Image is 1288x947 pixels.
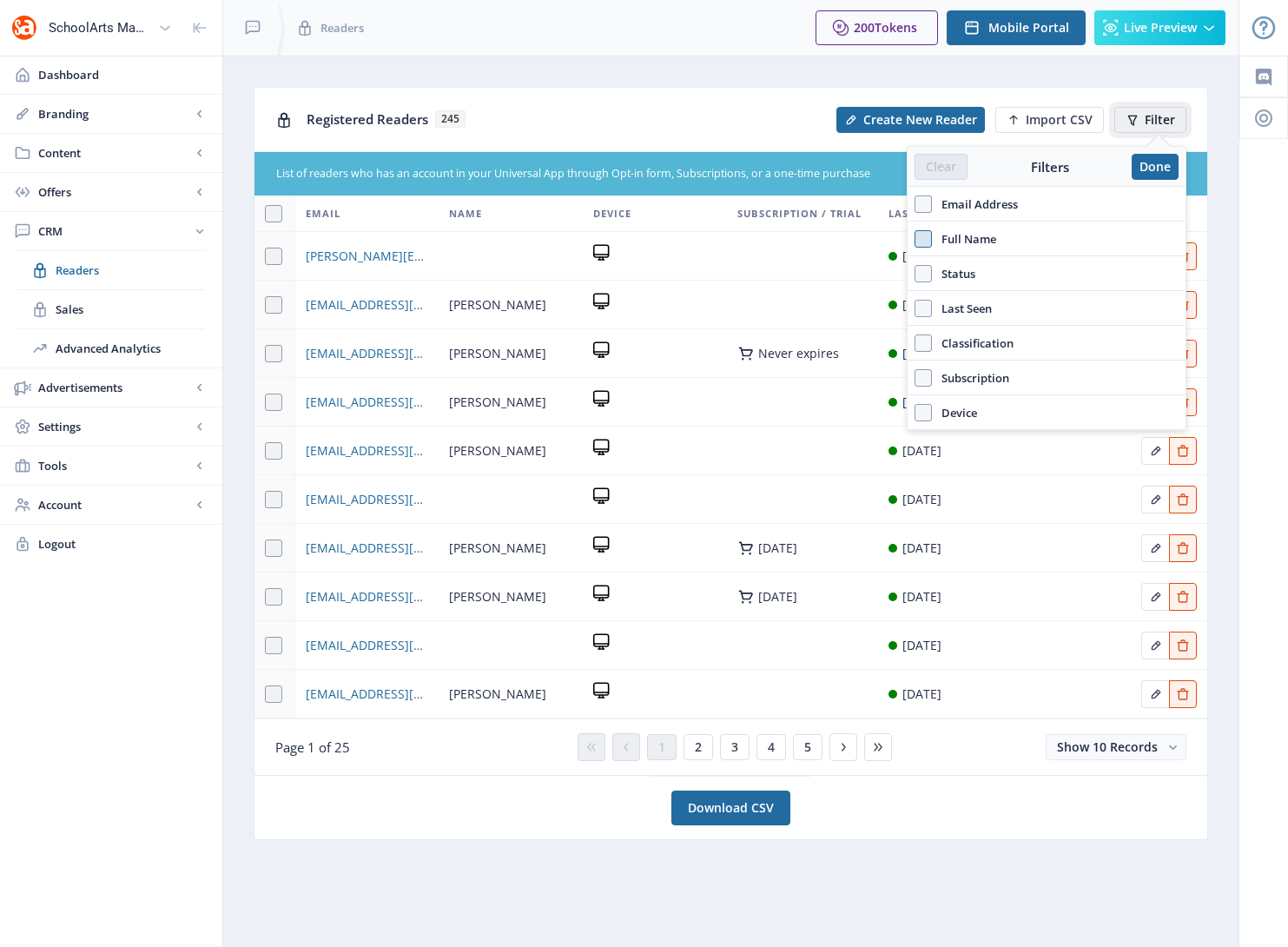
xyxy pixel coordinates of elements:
[695,740,702,754] span: 2
[1141,538,1169,554] a: Edit page
[449,684,546,705] span: [PERSON_NAME]
[1114,107,1186,133] button: Filter
[768,740,775,754] span: 4
[720,734,750,760] button: 3
[17,290,205,328] a: Sales
[306,392,429,413] span: [EMAIL_ADDRESS][DOMAIN_NAME]
[38,105,191,123] span: Branding
[758,590,797,604] div: [DATE]
[306,203,340,224] span: Email
[932,263,975,284] span: Status
[1141,586,1169,603] a: Edit page
[902,343,941,364] div: [DATE]
[306,489,429,510] a: [EMAIL_ADDRESS][DOMAIN_NAME]
[902,489,941,510] div: [DATE]
[902,684,941,705] div: [DATE]
[793,734,822,760] button: 5
[1094,10,1225,45] button: Live Preview
[988,21,1069,35] span: Mobile Portal
[306,343,429,364] a: [EMAIL_ADDRESS][DOMAIN_NAME]
[306,635,429,656] a: [EMAIL_ADDRESS][DOMAIN_NAME]
[38,496,191,513] span: Account
[968,158,1132,175] div: Filters
[449,203,482,224] span: Name
[306,586,429,607] a: [EMAIL_ADDRESS][DOMAIN_NAME]
[1026,113,1093,127] span: Import CSV
[56,262,205,279] span: Readers
[985,107,1104,133] a: New page
[902,295,941,315] div: [DATE]
[449,586,546,607] span: [PERSON_NAME]
[435,110,466,128] span: 245
[932,298,992,319] span: Last Seen
[902,635,941,656] div: [DATE]
[449,392,546,413] span: [PERSON_NAME]
[306,684,429,705] a: [EMAIL_ADDRESS][DOMAIN_NAME]
[38,183,191,201] span: Offers
[902,392,941,413] div: [DATE]
[275,738,350,756] span: Page 1 of 25
[306,295,429,315] a: [EMAIL_ADDRESS][DOMAIN_NAME]
[932,402,977,423] span: Device
[932,368,1009,388] span: Subscription
[995,107,1104,133] button: Import CSV
[1124,21,1197,35] span: Live Preview
[758,541,797,555] div: [DATE]
[863,113,977,127] span: Create New Reader
[731,740,738,754] span: 3
[1057,738,1158,755] span: Show 10 Records
[306,538,429,559] a: [EMAIL_ADDRESS][DOMAIN_NAME]
[902,586,941,607] div: [DATE]
[1141,684,1169,700] a: Edit page
[10,14,38,42] img: properties.app_icon.png
[756,734,786,760] button: 4
[254,87,1208,776] app-collection-view: Registered Readers
[1141,489,1169,506] a: Edit page
[915,154,968,180] button: Clear
[38,222,191,240] span: CRM
[836,107,985,133] button: Create New Reader
[888,203,945,224] span: Last Seen
[307,110,428,128] span: Registered Readers
[1169,538,1197,554] a: Edit page
[875,19,917,36] span: Tokens
[56,340,205,357] span: Advanced Analytics
[38,457,191,474] span: Tools
[306,246,429,267] a: [PERSON_NAME][EMAIL_ADDRESS][DOMAIN_NAME]
[49,9,151,47] div: SchoolArts Magazine
[38,418,191,435] span: Settings
[593,203,631,224] span: Device
[38,535,208,553] span: Logout
[1169,635,1197,652] a: Edit page
[902,538,941,559] div: [DATE]
[449,440,546,461] span: [PERSON_NAME]
[1169,489,1197,506] a: Edit page
[647,734,677,760] button: 1
[449,343,546,364] span: [PERSON_NAME]
[449,538,546,559] span: [PERSON_NAME]
[449,295,546,315] span: [PERSON_NAME]
[1145,113,1175,127] span: Filter
[1169,586,1197,603] a: Edit page
[276,166,1082,182] div: List of readers who has an account in your Universal App through Opt-in form, Subscriptions, or a...
[1141,635,1169,652] a: Edit page
[38,144,191,162] span: Content
[17,329,205,368] a: Advanced Analytics
[306,440,429,461] a: [EMAIL_ADDRESS][PERSON_NAME][DOMAIN_NAME]
[56,301,205,318] span: Sales
[38,379,191,396] span: Advertisements
[737,203,862,224] span: Subscription / Trial
[758,347,839,361] div: Never expires
[932,228,996,249] span: Full Name
[38,66,208,83] span: Dashboard
[1132,154,1179,180] button: Done
[1141,440,1169,457] a: Edit page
